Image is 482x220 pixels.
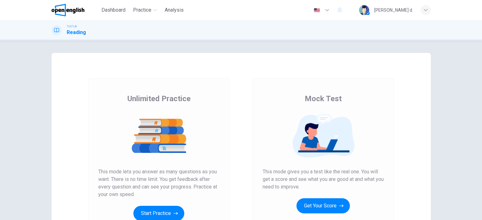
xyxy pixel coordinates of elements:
img: en [313,8,321,13]
button: Dashboard [99,4,128,16]
button: Get Your Score [296,198,350,213]
span: TOEFL® [67,24,77,29]
button: Practice [131,4,160,16]
span: Mock Test [305,94,342,104]
div: [PERSON_NAME] d. [374,6,413,14]
span: Dashboard [101,6,125,14]
span: This mode lets you answer as many questions as you want. There is no time limit. You get feedback... [98,168,220,198]
img: OpenEnglish logo [52,4,85,16]
img: Profile picture [359,5,369,15]
h1: Reading [67,29,86,36]
span: Unlimited Practice [127,94,191,104]
span: Practice [133,6,151,14]
button: Analysis [162,4,186,16]
span: Analysis [165,6,184,14]
a: OpenEnglish logo [52,4,99,16]
span: This mode gives you a test like the real one. You will get a score and see what you are good at a... [263,168,384,191]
